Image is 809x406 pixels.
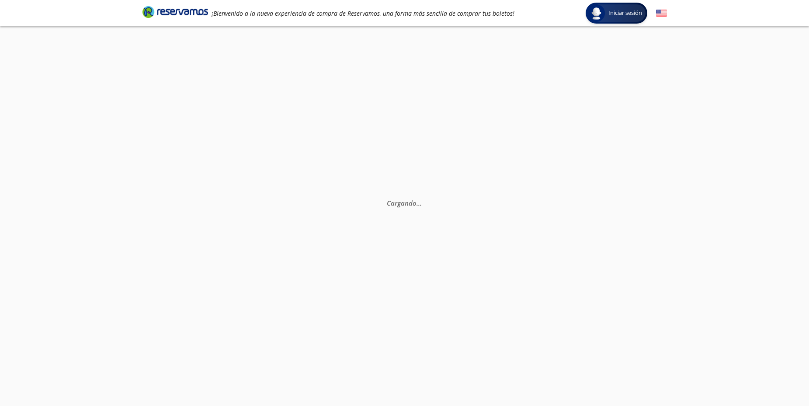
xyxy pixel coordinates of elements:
span: . [420,199,422,207]
span: . [418,199,420,207]
span: . [417,199,418,207]
em: ¡Bienvenido a la nueva experiencia de compra de Reservamos, una forma más sencilla de comprar tus... [212,9,514,17]
i: Brand Logo [142,5,208,18]
a: Brand Logo [142,5,208,21]
em: Cargando [387,199,422,207]
button: English [656,8,667,19]
span: Iniciar sesión [605,9,646,17]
